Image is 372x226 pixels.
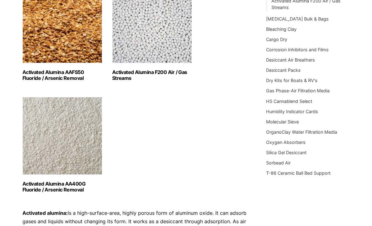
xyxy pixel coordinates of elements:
[266,47,329,53] a: Corrosion Inhibitors and Films
[266,119,299,125] a: Molecular Sieve
[266,130,337,135] a: OrganoClay Water Filtration Media
[266,37,287,42] a: Cargo Dry
[266,58,315,63] a: Desiccant Air Breathers
[266,27,297,32] a: Bleaching Clay
[266,109,318,114] a: Humidity Indicator Cards
[22,70,102,81] h2: Activated Alumina AAFS50 Fluoride / Arsenic Removal
[266,88,330,94] a: Gas Phase-Air Filtration Media
[266,140,306,145] a: Oxygen Absorbers
[266,160,291,166] a: Sorbead Air
[112,70,192,81] h2: Activated Alumina F200 Air / Gas Streams
[22,181,102,193] h2: Activated Alumina AA400G Fluoride / Arsenic Removal
[266,16,329,22] a: [MEDICAL_DATA] Bulk & Bags
[266,68,301,73] a: Desiccant Packs
[266,171,331,176] a: T-86 Ceramic Ball Bed Support
[22,210,68,216] strong: Activated alumina:
[22,97,102,193] a: Visit product category Activated Alumina AA400G Fluoride / Arsenic Removal
[22,97,102,175] img: Activated Alumina AA400G Fluoride / Arsenic Removal
[266,150,307,155] a: Silica Gel Desiccant
[266,78,317,83] a: Dry Kits for Boats & RV's
[266,99,312,104] a: HS Cannablend Select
